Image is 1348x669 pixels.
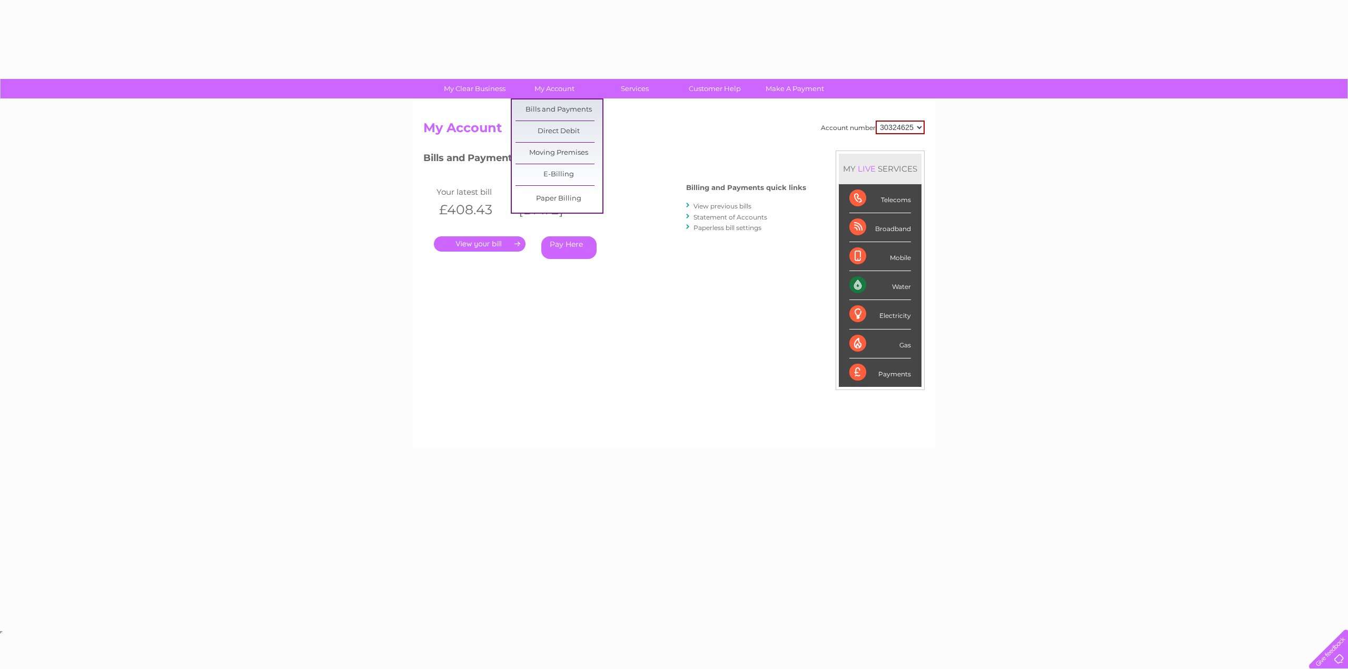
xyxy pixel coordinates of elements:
a: My Clear Business [431,79,518,98]
a: Services [591,79,678,98]
div: Account number [821,121,925,134]
a: My Account [511,79,598,98]
a: Make A Payment [751,79,838,98]
div: Electricity [849,300,911,329]
a: Statement of Accounts [693,213,767,221]
a: Pay Here [541,236,597,259]
a: Customer Help [671,79,758,98]
div: Payments [849,358,911,387]
th: £408.43 [434,199,513,221]
a: . [434,236,526,252]
div: Broadband [849,213,911,242]
div: LIVE [856,164,878,174]
div: Water [849,271,911,300]
h4: Billing and Payments quick links [686,184,806,192]
div: Gas [849,329,911,358]
td: Your latest bill [434,185,513,199]
h3: Bills and Payments [423,151,806,169]
a: Bills and Payments [516,99,602,121]
a: View previous bills [693,202,751,210]
div: MY SERVICES [839,154,921,184]
div: Mobile [849,242,911,271]
h2: My Account [423,121,925,141]
a: Direct Debit [516,121,602,142]
a: E-Billing [516,164,602,185]
a: Paperless bill settings [693,224,761,232]
a: Moving Premises [516,143,602,164]
a: Paper Billing [516,188,602,209]
div: Telecoms [849,184,911,213]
